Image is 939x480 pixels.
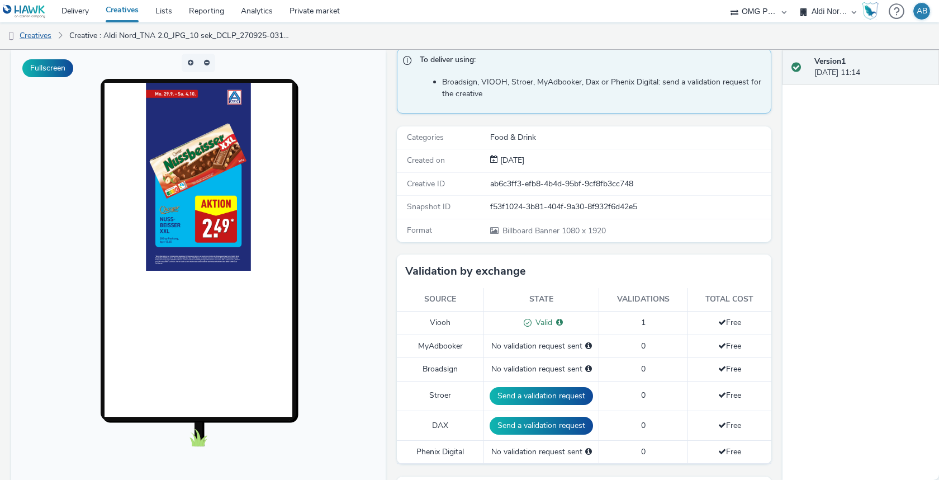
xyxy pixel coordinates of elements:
span: 0 [641,446,646,457]
span: To deliver using: [420,54,760,69]
img: Hawk Academy [862,2,879,20]
li: Broadsign, VIOOH, Stroer, MyAdbooker, Dax or Phenix Digital: send a validation request for the cr... [442,77,765,100]
a: Hawk Academy [862,2,883,20]
div: Please select a deal below and click on Send to send a validation request to Phenix Digital. [585,446,592,458]
span: Valid [532,317,552,328]
span: 0 [641,390,646,401]
div: Food & Drink [490,132,770,143]
span: Free [718,390,741,401]
span: Created on [407,155,445,166]
td: Broadsign [397,358,484,381]
span: Free [718,364,741,374]
span: [DATE] [498,155,524,166]
span: Free [718,420,741,431]
td: Viooh [397,311,484,335]
td: MyAdbooker [397,335,484,357]
th: Source [397,288,484,311]
td: Stroer [397,381,484,411]
span: Creative ID [407,178,445,189]
div: [DATE] 11:14 [814,56,930,79]
div: Please select a deal below and click on Send to send a validation request to Broadsign. [585,364,592,375]
div: f53f1024-3b81-404f-9a30-8f932f6d42e5 [490,201,770,213]
div: AB [917,3,927,20]
button: Send a validation request [490,417,593,435]
div: Please select a deal below and click on Send to send a validation request to MyAdbooker. [585,341,592,352]
th: Validations [599,288,687,311]
td: Phenix Digital [397,440,484,463]
div: No validation request sent [490,446,593,458]
span: Categories [407,132,444,143]
span: Free [718,341,741,351]
h3: Validation by exchange [405,263,526,280]
span: 0 [641,420,646,431]
th: State [484,288,599,311]
img: dooh [6,31,17,42]
span: 1 [641,317,646,328]
div: No validation request sent [490,341,593,352]
span: Format [407,225,432,236]
button: Fullscreen [22,59,73,77]
a: Creative : Aldi Nord_TNA 2.0_JPG_10 sek_DCLP_270925-031025_170925#KW 40-2 [64,22,298,49]
img: Advertisement preview [135,35,240,223]
span: Billboard Banner [502,225,562,236]
img: undefined Logo [3,4,46,18]
span: Snapshot ID [407,201,450,212]
div: No validation request sent [490,364,593,375]
strong: Version 1 [814,56,846,67]
div: Creation 26 September 2025, 11:14 [498,155,524,166]
th: Total cost [687,288,771,311]
div: ab6c3ff3-efb8-4b4d-95bf-9cf8fb3cc748 [490,178,770,190]
span: Free [718,317,741,328]
button: Send a validation request [490,387,593,405]
td: DAX [397,411,484,440]
span: 1080 x 1920 [501,225,606,236]
span: 0 [641,364,646,374]
span: Free [718,446,741,457]
span: 0 [641,341,646,351]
